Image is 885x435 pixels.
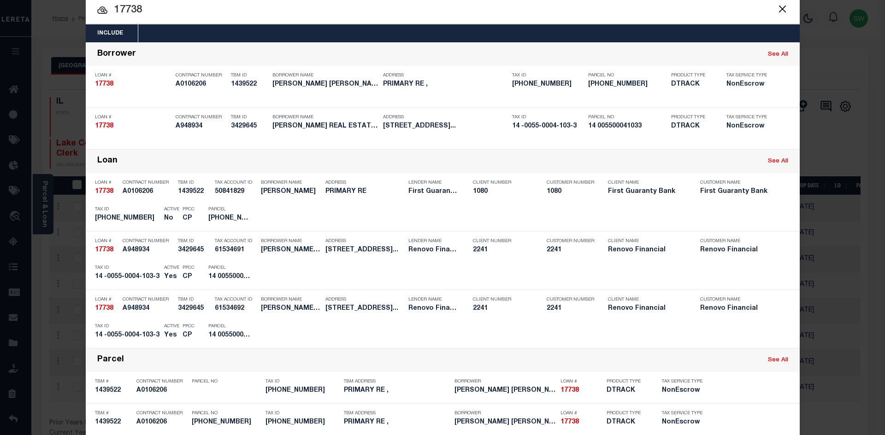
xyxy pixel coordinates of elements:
p: Product Type [607,379,648,384]
p: Parcel No [192,411,261,416]
p: Parcel No [588,73,667,78]
p: Client Name [608,297,686,302]
div: Borrower [97,49,136,60]
h5: 2241 [547,305,593,313]
p: Contract Number [176,73,226,78]
p: Contract Number [176,115,226,120]
p: Active [164,207,179,212]
h5: Renovo Financial [608,246,686,254]
h5: 3429645 [231,122,268,130]
button: Close [777,3,789,15]
h5: NonEscrow [662,418,703,426]
h5: A0106206 [176,81,226,88]
p: Address [325,297,404,302]
input: Start typing... [86,2,800,18]
p: TBM Address [344,411,450,416]
p: Borrower Name [261,180,321,186]
p: Loan # [95,115,171,120]
h5: 14 -0055-0004-103-3 [95,273,159,281]
p: Borrower [454,379,556,384]
p: Address [383,115,507,120]
p: Borrower Name [261,297,321,302]
p: Client Number [473,297,533,302]
strong: 17738 [95,305,113,312]
h5: DTRACK [607,387,648,394]
h5: COLLINS REAL ESTATE & CONSTRUCT... [261,246,321,254]
p: Tax Account ID [215,238,256,244]
p: Address [383,73,507,78]
p: Parcel No [588,115,667,120]
h5: 17738 [95,188,118,196]
p: Customer Number [547,238,594,244]
div: Loan [97,156,118,167]
h5: 013-4136-7 [265,387,339,394]
p: Tax Service Type [726,73,773,78]
h5: A0106206 [123,188,173,196]
h5: Renovo Financial [608,305,686,313]
p: Active [164,324,179,329]
h5: A948934 [123,305,173,313]
h5: DTRACK [671,81,713,88]
p: Tax Service Type [726,115,773,120]
p: Contract Number [123,238,173,244]
h5: PRIMARY RE , [344,418,450,426]
p: Client Name [608,180,686,186]
p: Tax ID [95,207,159,212]
p: Loan # [95,73,171,78]
h5: 61534691 [215,246,256,254]
h5: 14 -0055-0004-103-3 [95,331,159,339]
h5: 3429645 [178,305,210,313]
a: See All [768,52,788,58]
h5: 1080 [473,188,533,196]
h5: NonEscrow [726,81,773,88]
a: See All [768,357,788,363]
p: Loan # [95,238,118,244]
strong: 17738 [95,247,113,253]
h5: 17738 [560,387,602,394]
h5: 17738 [95,305,118,313]
h5: COLLINS REAL ESTATE & CONSTRUCT... [261,305,321,313]
h5: PRIMARY RE , [344,387,450,394]
h5: 1439522 [231,81,268,88]
p: Customer Name [700,180,779,186]
h5: 17738 [95,246,118,254]
p: TBM ID [231,73,268,78]
h5: 1439522 [95,387,132,394]
div: Parcel [97,355,124,365]
h5: A0106206 [136,418,187,426]
h5: 013-4136-7 [95,215,159,222]
h5: Renovo Financial [700,305,779,313]
p: TBM Address [344,379,450,384]
h5: 61534692 [215,305,256,313]
p: Borrower Name [272,73,378,78]
p: Tax ID [265,379,339,384]
p: Client Name [608,238,686,244]
h5: Renovo Financial [700,246,779,254]
p: Borrower Name [272,115,378,120]
p: Borrower [454,411,556,416]
h5: 013-4136-7 [588,81,667,88]
p: Contract Number [136,411,187,416]
p: Parcel [208,265,250,271]
h5: Renovo Financial [408,246,459,254]
h5: CP [183,215,195,222]
h5: 14 -0055-0004-103-3 [512,122,584,130]
h5: CHARLES RAY HENDERSON SR [454,418,556,426]
button: Include [86,24,135,42]
p: TBM ID [231,115,268,120]
strong: 17738 [560,387,579,394]
h5: 17738 [95,122,171,130]
p: Parcel No [192,379,261,384]
h5: 013-4136-7 [192,418,261,426]
h5: CP [183,273,195,281]
p: Lender Name [408,180,459,186]
p: PPCC [183,265,195,271]
h5: 50841829 [215,188,256,196]
p: Product Type [671,73,713,78]
h5: 113 Vanira Avenue SE Atlanta, G... [325,305,404,313]
p: TBM # [95,379,132,384]
h5: First Guaranty Bank [700,188,779,196]
h5: Yes [164,273,178,281]
h5: 14 005500041033 [208,273,250,281]
p: Product Type [607,411,648,416]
